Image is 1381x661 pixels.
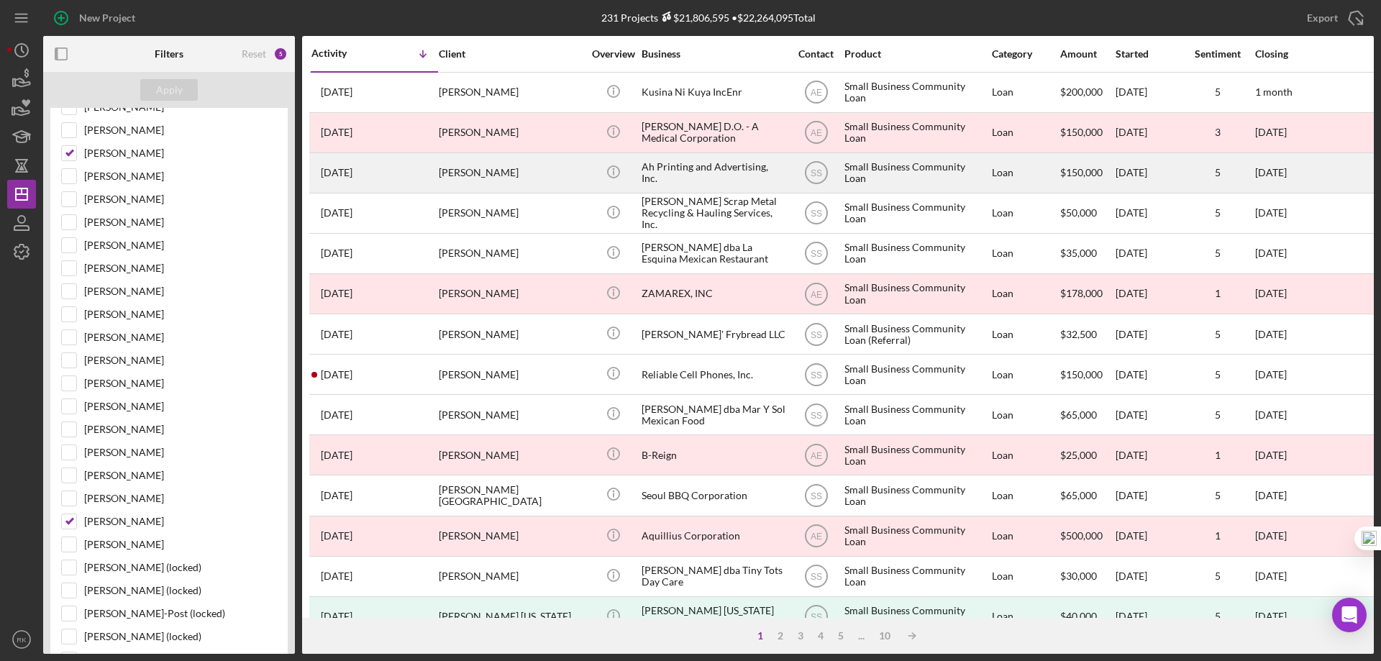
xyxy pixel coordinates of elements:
div: Loan [992,436,1059,474]
time: [DATE] [1255,287,1287,299]
div: Loan [992,154,1059,192]
label: [PERSON_NAME] [84,537,277,552]
time: [DATE] [1255,247,1287,259]
div: 5 [273,47,288,61]
text: SS [810,410,821,420]
div: [DATE] [1255,611,1287,622]
div: Kusina Ni Kuya IncEnr [642,73,785,111]
label: [PERSON_NAME] [84,100,277,114]
time: 2025-06-15 15:11 [321,450,352,461]
div: Small Business Community Loan [844,436,988,474]
div: Small Business Community Loan (Referral) [844,315,988,353]
div: $40,000 [1060,598,1114,636]
label: [PERSON_NAME] [84,399,277,414]
button: RK [7,625,36,654]
time: [DATE] [1255,489,1287,501]
label: [PERSON_NAME]-Post (locked) [84,606,277,621]
div: [PERSON_NAME] D.O. - A Medical Corporation [642,114,785,152]
time: 2025-09-04 04:15 [321,247,352,259]
div: [DATE] [1116,234,1180,273]
div: 5 [1182,409,1254,421]
time: 2025-09-05 17:06 [321,167,352,178]
div: Small Business Community Loan [844,154,988,192]
div: 5 [1182,86,1254,98]
button: New Project [43,4,150,32]
div: Started [1116,48,1180,60]
div: Loan [992,517,1059,555]
div: $50,000 [1060,194,1114,232]
div: $21,806,595 [658,12,729,24]
div: $150,000 [1060,154,1114,192]
div: Loan [992,73,1059,111]
div: Small Business Community Loan [844,476,988,514]
div: Seoul BBQ Corporation [642,476,785,514]
div: [PERSON_NAME] [439,194,583,232]
div: 2 [770,630,790,642]
time: 2025-06-04 20:58 [321,490,352,501]
div: Activity [311,47,375,59]
div: Small Business Community Loan [844,355,988,393]
div: [DATE] [1116,436,1180,474]
time: [DATE] [1255,449,1287,461]
div: $65,000 [1060,476,1114,514]
div: B-Reign [642,436,785,474]
time: 1 month [1255,86,1293,98]
div: [DATE] [1116,73,1180,111]
div: [PERSON_NAME] [US_STATE] [439,598,583,636]
div: Reliable Cell Phones, Inc. [642,355,785,393]
div: Small Business Community Loan [844,234,988,273]
div: [PERSON_NAME] [439,396,583,434]
div: Loan [992,396,1059,434]
text: AE [810,128,821,138]
time: [DATE] [1255,206,1287,219]
label: [PERSON_NAME] [84,353,277,368]
div: [PERSON_NAME] [439,517,583,555]
div: 10 [872,630,898,642]
label: [PERSON_NAME] [84,468,277,483]
text: SS [810,572,821,582]
div: [PERSON_NAME] dba Mar Y Sol Mexican Food [642,396,785,434]
div: 5 [1182,167,1254,178]
div: Small Business Community Loan [844,557,988,596]
div: [PERSON_NAME] Scrap Metal Recycling & Hauling Services, Inc. [642,194,785,232]
div: Small Business Community Loan [844,275,988,313]
label: [PERSON_NAME] [84,261,277,275]
label: [PERSON_NAME] [84,330,277,345]
div: 1 [1182,530,1254,542]
div: $30,000 [1060,557,1114,596]
div: Amount [1060,48,1114,60]
div: 4 [811,630,831,642]
time: [DATE] [1255,409,1287,421]
time: 2025-04-03 15:27 [321,570,352,582]
text: SS [810,612,821,622]
div: $150,000 [1060,114,1114,152]
div: [DATE] [1116,517,1180,555]
div: Export [1307,4,1338,32]
text: AE [810,289,821,299]
div: Overview [586,48,640,60]
label: [PERSON_NAME] [84,215,277,229]
label: [PERSON_NAME] (locked) [84,560,277,575]
div: [DATE] [1116,114,1180,152]
div: [PERSON_NAME] [439,355,583,393]
label: [PERSON_NAME] [84,422,277,437]
label: [PERSON_NAME] (locked) [84,583,277,598]
div: Open Intercom Messenger [1332,598,1367,632]
div: Ah Printing and Advertising, Inc. [642,154,785,192]
text: SS [810,370,821,380]
label: [PERSON_NAME] [84,376,277,391]
div: [DATE] [1116,557,1180,596]
time: 2025-09-08 22:54 [321,127,352,138]
div: Loan [992,234,1059,273]
time: 2025-03-18 21:08 [321,611,352,622]
div: [PERSON_NAME] dba La Esquina Mexican Restaurant [642,234,785,273]
text: AE [810,88,821,98]
div: $178,000 [1060,275,1114,313]
div: 5 [1182,329,1254,340]
div: [PERSON_NAME] [US_STATE] dba [PERSON_NAME] and Spa [642,598,785,636]
time: [DATE] [1255,368,1287,380]
div: Loan [992,315,1059,353]
div: 1 [1182,450,1254,461]
text: AE [810,532,821,542]
div: Loan [992,194,1059,232]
